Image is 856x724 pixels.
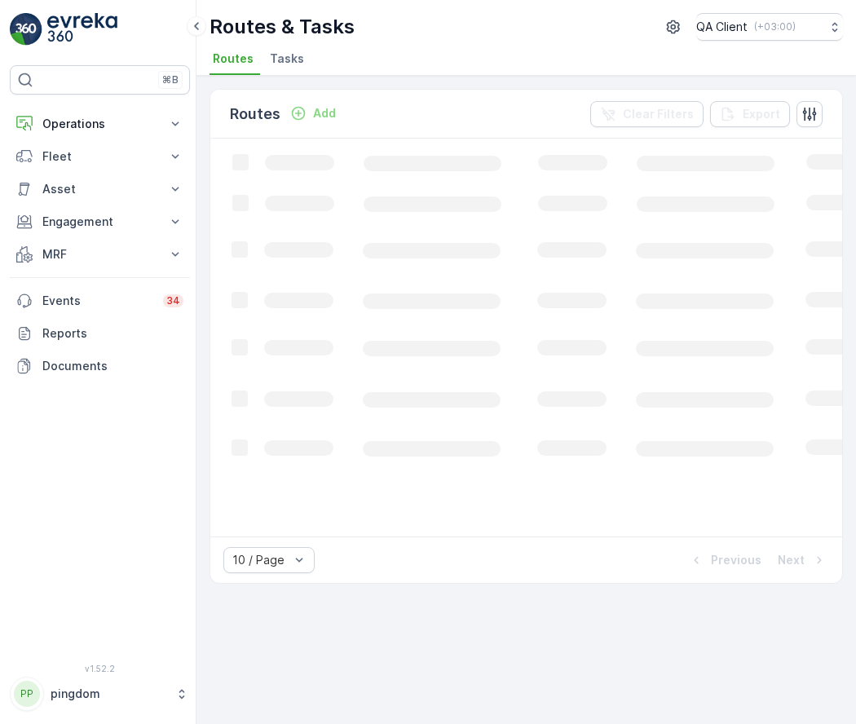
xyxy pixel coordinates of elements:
span: v 1.52.2 [10,664,190,673]
button: Engagement [10,205,190,238]
button: Add [284,104,342,123]
img: logo [10,13,42,46]
p: ⌘B [162,73,179,86]
a: Documents [10,350,190,382]
a: Reports [10,317,190,350]
button: Next [776,550,829,570]
p: Reports [42,325,183,342]
p: Events [42,293,153,309]
p: Documents [42,358,183,374]
p: Next [778,552,805,568]
button: MRF [10,238,190,271]
p: Routes & Tasks [210,14,355,40]
p: Engagement [42,214,157,230]
p: Previous [711,552,761,568]
p: MRF [42,246,157,263]
p: Clear Filters [623,106,694,122]
p: Asset [42,181,157,197]
p: Routes [230,103,280,126]
span: Tasks [270,51,304,67]
p: pingdom [51,686,167,702]
p: ( +03:00 ) [754,20,796,33]
button: Asset [10,173,190,205]
button: QA Client(+03:00) [696,13,843,41]
p: QA Client [696,19,748,35]
span: Routes [213,51,254,67]
button: Fleet [10,140,190,173]
button: Previous [686,550,763,570]
button: PPpingdom [10,677,190,711]
a: Events34 [10,285,190,317]
p: Export [743,106,780,122]
button: Export [710,101,790,127]
img: logo_light-DOdMpM7g.png [47,13,117,46]
button: Operations [10,108,190,140]
p: Fleet [42,148,157,165]
p: Operations [42,116,157,132]
div: PP [14,681,40,707]
p: Add [313,105,336,121]
p: 34 [166,294,180,307]
button: Clear Filters [590,101,704,127]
